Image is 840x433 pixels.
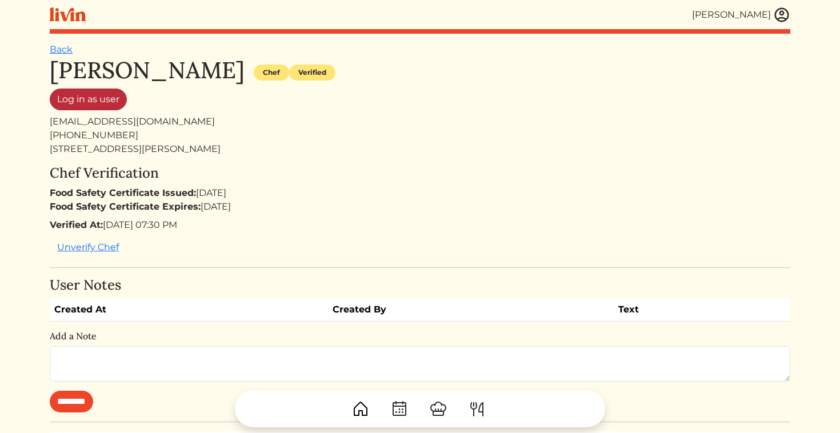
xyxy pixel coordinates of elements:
div: [PHONE_NUMBER] [50,129,790,142]
a: Back [50,44,73,55]
div: Verified [289,65,335,81]
div: [DATE] 07:30 PM [50,218,790,232]
img: CalendarDots-5bcf9d9080389f2a281d69619e1c85352834be518fbc73d9501aef674afc0d57.svg [390,400,409,418]
h6: Add a Note [50,331,790,342]
button: Unverify Chef [50,236,126,258]
div: [DATE] [DATE] [50,186,790,214]
img: user_account-e6e16d2ec92f44fc35f99ef0dc9cddf60790bfa021a6ecb1c896eb5d2907b31c.svg [773,6,790,23]
img: livin-logo-a0d97d1a881af30f6274990eb6222085a2533c92bbd1e4f22c21b4f0d0e3210c.svg [50,7,86,22]
h1: [PERSON_NAME] [50,57,245,84]
h4: User Notes [50,277,790,294]
img: ForkKnife-55491504ffdb50bab0c1e09e7649658475375261d09fd45db06cec23bce548bf.svg [468,400,486,418]
a: Log in as user [50,89,127,110]
div: Chef [254,65,289,81]
div: [EMAIL_ADDRESS][DOMAIN_NAME] [50,115,790,129]
th: Created At [50,298,328,322]
strong: Food Safety Certificate Issued: [50,187,196,198]
div: [STREET_ADDRESS][PERSON_NAME] [50,142,790,156]
strong: Food Safety Certificate Expires: [50,201,201,212]
img: House-9bf13187bcbb5817f509fe5e7408150f90897510c4275e13d0d5fca38e0b5951.svg [351,400,370,418]
div: [PERSON_NAME] [692,8,771,22]
strong: Verified At: [50,219,103,230]
th: Created By [328,298,614,322]
h4: Chef Verification [50,165,790,182]
th: Text [614,298,749,322]
img: ChefHat-a374fb509e4f37eb0702ca99f5f64f3b6956810f32a249b33092029f8484b388.svg [429,400,447,418]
